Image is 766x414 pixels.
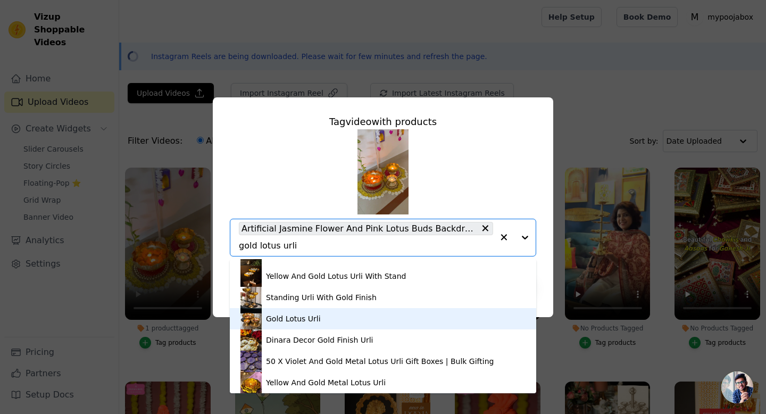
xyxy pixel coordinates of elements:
[240,308,262,329] img: product thumbnail
[240,287,262,308] img: product thumbnail
[266,377,386,388] div: Yellow And Gold Metal Lotus Urli
[266,271,406,281] div: Yellow And Gold Lotus Urli With Stand
[240,372,262,393] img: product thumbnail
[721,371,753,403] a: Open chat
[266,292,377,303] div: Standing Urli With Gold Finish
[242,222,478,235] span: Artificial Jasmine Flower And Pink Lotus Buds Backdrop Decoration
[240,266,262,287] img: product thumbnail
[240,351,262,372] img: product thumbnail
[266,313,321,324] div: Gold Lotus Urli
[240,329,262,351] img: product thumbnail
[357,129,409,214] img: reel-preview-my-pooja-box.myshopify.com-3231588481719556028_17810763018.jpeg
[266,356,494,367] div: 50 X Violet And Gold Metal Lotus Urli Gift Boxes | Bulk Gifting
[230,114,536,129] div: Tag video with products
[266,335,373,345] div: Dinara Decor Gold Finish Urli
